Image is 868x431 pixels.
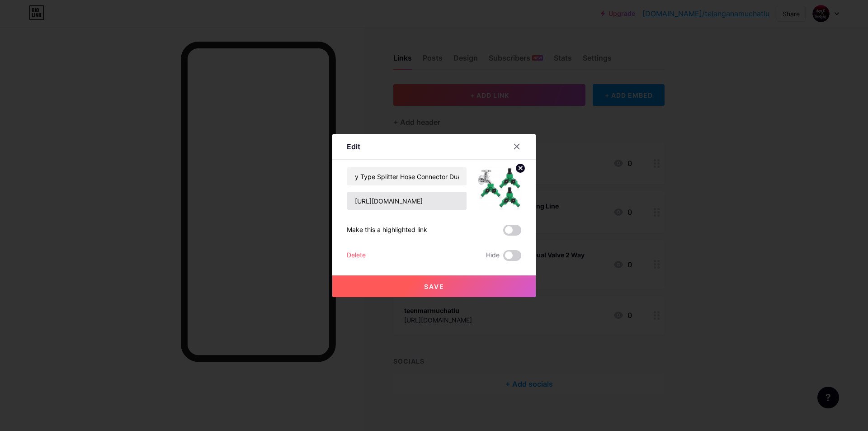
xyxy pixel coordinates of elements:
[347,141,360,152] div: Edit
[478,167,521,210] img: link_thumbnail
[332,275,536,297] button: Save
[347,167,467,185] input: Title
[424,283,444,290] span: Save
[347,192,467,210] input: URL
[486,250,500,261] span: Hide
[347,225,427,236] div: Make this a highlighted link
[347,250,366,261] div: Delete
